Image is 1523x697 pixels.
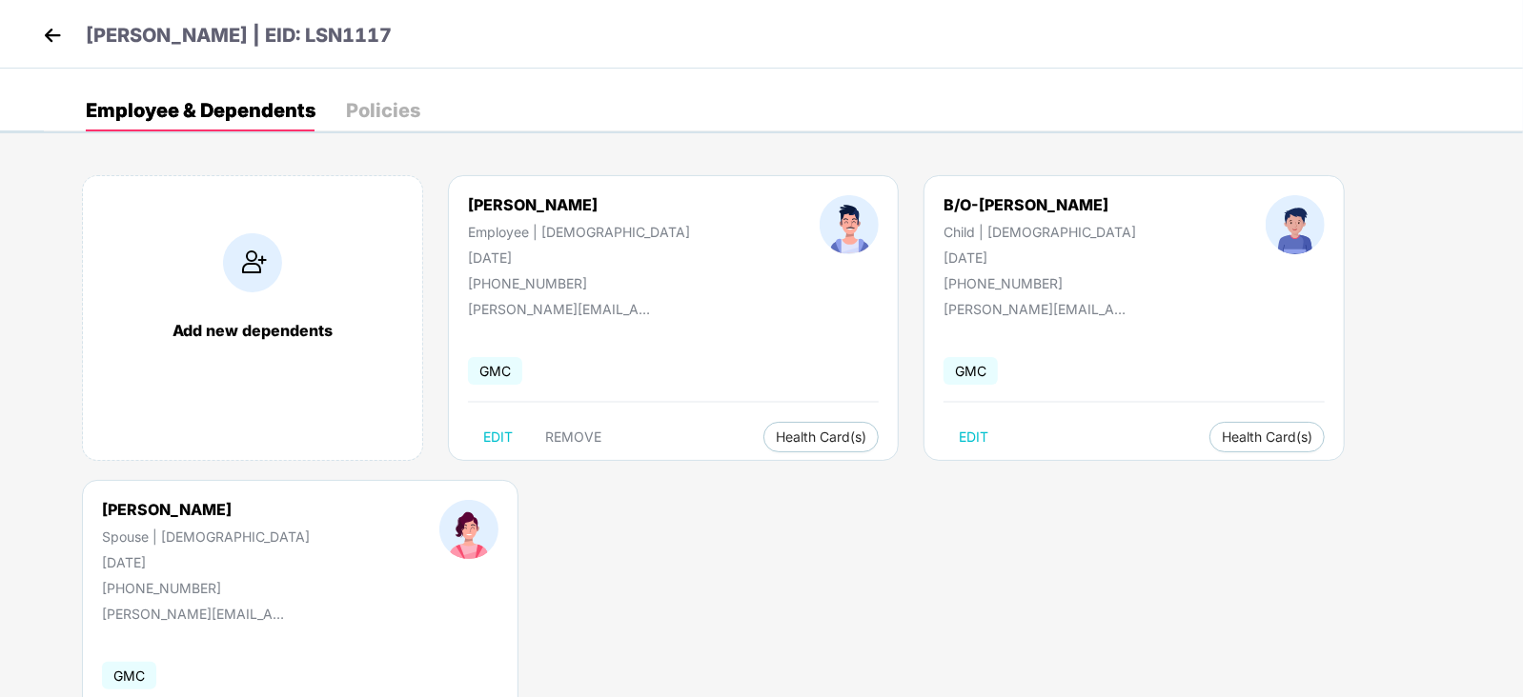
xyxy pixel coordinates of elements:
div: [DATE] [102,554,310,570]
img: addIcon [223,233,282,292]
span: EDIT [483,429,513,445]
div: [PERSON_NAME] [468,195,690,214]
span: EDIT [959,429,988,445]
button: EDIT [468,422,528,452]
span: GMC [944,357,998,385]
div: [PERSON_NAME][EMAIL_ADDRESS][PERSON_NAME][DOMAIN_NAME] [944,301,1134,317]
div: [PHONE_NUMBER] [102,580,310,596]
div: [DATE] [468,249,690,266]
div: [PERSON_NAME] [102,500,310,519]
div: Policies [346,101,420,120]
img: profileImage [439,500,498,559]
div: B/O-[PERSON_NAME] [944,195,1136,214]
div: [PERSON_NAME][EMAIL_ADDRESS][PERSON_NAME][DOMAIN_NAME] [102,606,293,622]
span: GMC [468,357,522,385]
div: [DATE] [944,249,1136,266]
div: Add new dependents [102,321,403,340]
img: profileImage [1266,195,1325,254]
button: Health Card(s) [1209,422,1325,452]
span: REMOVE [545,429,601,445]
div: [PERSON_NAME][EMAIL_ADDRESS][PERSON_NAME][DOMAIN_NAME] [468,301,659,317]
div: [PHONE_NUMBER] [468,275,690,291]
span: Health Card(s) [1222,432,1312,442]
button: REMOVE [530,422,617,452]
span: GMC [102,662,156,689]
img: back [38,21,67,50]
button: EDIT [944,422,1004,452]
p: [PERSON_NAME] | EID: LSN1117 [86,21,392,50]
button: Health Card(s) [763,422,879,452]
div: Employee | [DEMOGRAPHIC_DATA] [468,224,690,240]
div: [PHONE_NUMBER] [944,275,1136,291]
div: Spouse | [DEMOGRAPHIC_DATA] [102,528,310,545]
div: Child | [DEMOGRAPHIC_DATA] [944,224,1136,240]
span: Health Card(s) [776,432,866,442]
img: profileImage [820,195,879,254]
div: Employee & Dependents [86,101,315,120]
